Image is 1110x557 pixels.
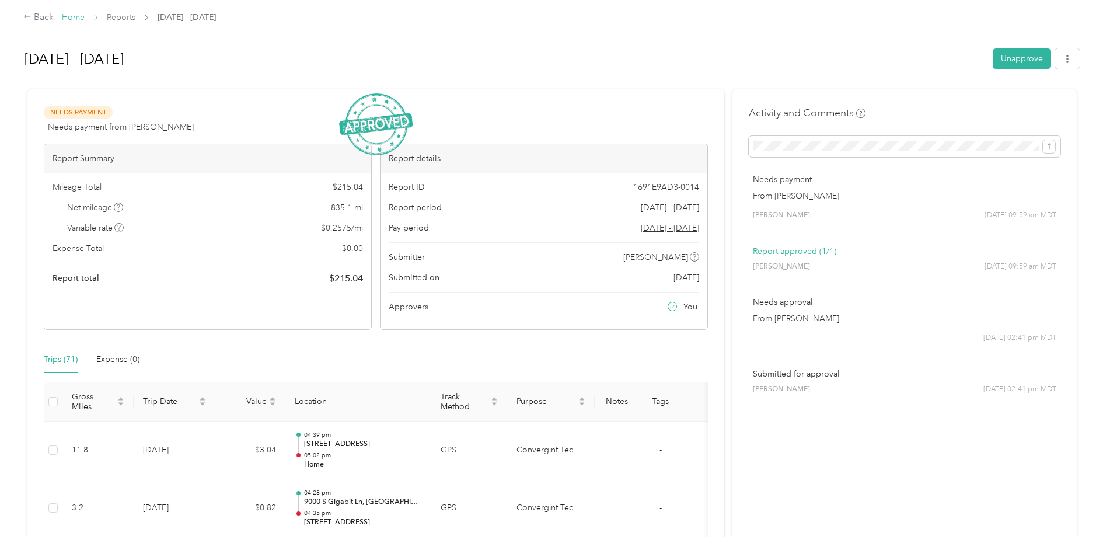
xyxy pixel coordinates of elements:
[25,45,985,73] h1: Aug 1 - 31, 2025
[269,395,276,402] span: caret-up
[507,479,595,538] td: Convergint Technologies
[753,262,810,272] span: [PERSON_NAME]
[143,396,197,406] span: Trip Date
[985,262,1056,272] span: [DATE] 09:59 am MDT
[389,251,425,263] span: Submitter
[96,353,139,366] div: Expense (0)
[107,12,135,22] a: Reports
[516,396,576,406] span: Purpose
[753,312,1056,325] p: From [PERSON_NAME]
[753,245,1056,257] p: Report approved (1/1)
[633,181,699,193] span: 1691E9AD3-0014
[1045,492,1110,557] iframe: Everlance-gr Chat Button Frame
[215,382,285,422] th: Value
[659,445,662,455] span: -
[134,382,215,422] th: Trip Date
[491,395,498,402] span: caret-up
[62,422,134,480] td: 11.8
[72,392,115,412] span: Gross Miles
[985,210,1056,221] span: [DATE] 09:59 am MDT
[659,503,662,513] span: -
[993,48,1051,69] button: Unapprove
[578,401,585,408] span: caret-down
[117,401,124,408] span: caret-down
[117,395,124,402] span: caret-up
[342,242,363,255] span: $ 0.00
[62,479,134,538] td: 3.2
[431,422,507,480] td: GPS
[638,382,682,422] th: Tags
[199,395,206,402] span: caret-up
[62,382,134,422] th: Gross Miles
[641,201,699,214] span: [DATE] - [DATE]
[753,368,1056,380] p: Submitted for approval
[53,242,104,255] span: Expense Total
[623,251,688,263] span: [PERSON_NAME]
[48,121,194,133] span: Needs payment from [PERSON_NAME]
[53,181,102,193] span: Mileage Total
[983,333,1056,343] span: [DATE] 02:41 pm MDT
[331,201,363,214] span: 835.1 mi
[199,401,206,408] span: caret-down
[269,401,276,408] span: caret-down
[67,222,124,234] span: Variable rate
[134,422,215,480] td: [DATE]
[507,422,595,480] td: Convergint Technologies
[491,401,498,408] span: caret-down
[304,489,422,497] p: 04:28 pm
[134,479,215,538] td: [DATE]
[753,296,1056,308] p: Needs approval
[673,271,699,284] span: [DATE]
[304,509,422,517] p: 04:35 pm
[389,181,425,193] span: Report ID
[389,201,442,214] span: Report period
[225,396,267,406] span: Value
[44,144,371,173] div: Report Summary
[44,353,78,366] div: Trips (71)
[304,431,422,439] p: 04:39 pm
[333,181,363,193] span: $ 215.04
[753,384,810,395] span: [PERSON_NAME]
[749,106,865,120] h4: Activity and Comments
[389,222,429,234] span: Pay period
[381,144,707,173] div: Report details
[431,382,507,422] th: Track Method
[339,93,413,156] img: ApprovedStamp
[53,272,99,284] span: Report total
[431,479,507,538] td: GPS
[578,395,585,402] span: caret-up
[304,451,422,459] p: 05:02 pm
[304,439,422,450] p: [STREET_ADDRESS]
[67,201,124,214] span: Net mileage
[753,173,1056,186] p: Needs payment
[595,382,638,422] th: Notes
[753,210,810,221] span: [PERSON_NAME]
[304,459,422,470] p: Home
[683,301,697,313] span: You
[389,301,428,313] span: Approvers
[753,190,1056,202] p: From [PERSON_NAME]
[329,271,363,286] span: $ 215.04
[285,382,431,422] th: Location
[23,11,54,25] div: Back
[389,271,439,284] span: Submitted on
[215,479,285,538] td: $0.82
[158,11,216,23] span: [DATE] - [DATE]
[304,497,422,507] p: 9000 S Gigabit Ln, [GEOGRAPHIC_DATA], [GEOGRAPHIC_DATA], [GEOGRAPHIC_DATA]
[215,422,285,480] td: $3.04
[507,382,595,422] th: Purpose
[44,106,113,119] span: Needs Payment
[983,384,1056,395] span: [DATE] 02:41 pm MDT
[441,392,488,412] span: Track Method
[641,222,699,234] span: Go to pay period
[62,12,85,22] a: Home
[304,517,422,528] p: [STREET_ADDRESS]
[321,222,363,234] span: $ 0.2575 / mi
